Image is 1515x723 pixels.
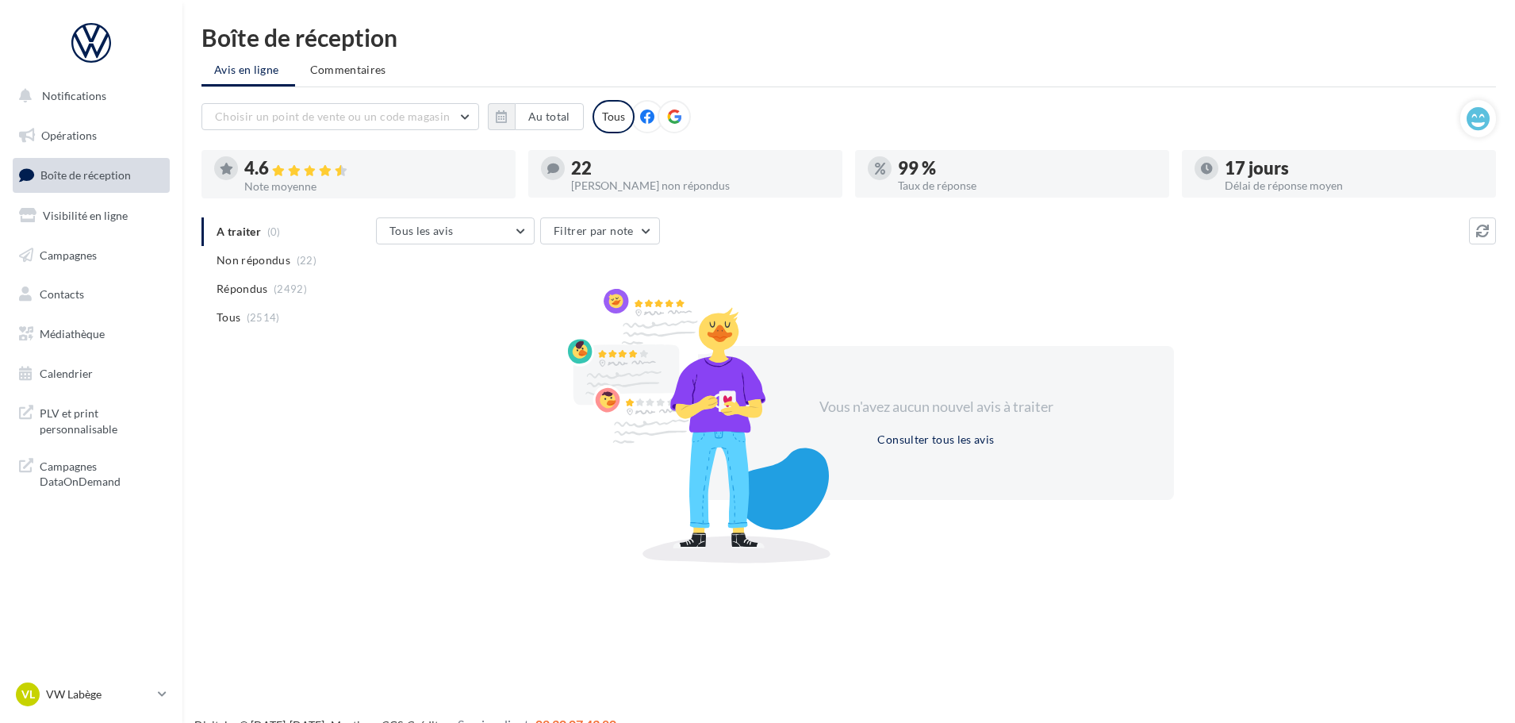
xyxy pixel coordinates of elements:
button: Notifications [10,79,167,113]
a: Campagnes [10,239,173,272]
a: Opérations [10,119,173,152]
a: Visibilité en ligne [10,199,173,233]
span: Contacts [40,287,84,301]
button: Filtrer par note [540,217,660,244]
div: 22 [571,160,830,177]
button: Au total [488,103,584,130]
span: Campagnes [40,248,97,261]
a: PLV et print personnalisable [10,396,173,443]
div: 4.6 [244,160,503,178]
div: Boîte de réception [201,25,1496,49]
span: Visibilité en ligne [43,209,128,222]
button: Choisir un point de vente ou un code magasin [201,103,479,130]
div: [PERSON_NAME] non répondus [571,180,830,191]
button: Consulter tous les avis [871,430,1000,449]
span: Notifications [42,89,106,102]
div: Délai de réponse moyen [1225,180,1483,191]
div: Vous n'avez aucun nouvel avis à traiter [800,397,1072,417]
span: Opérations [41,129,97,142]
span: (22) [297,254,316,267]
span: PLV et print personnalisable [40,402,163,436]
span: VL [21,686,35,702]
div: 99 % [898,160,1156,177]
span: Répondus [217,281,268,297]
span: Choisir un point de vente ou un code magasin [215,110,450,123]
a: Boîte de réception [10,158,173,192]
span: Commentaires [310,63,386,76]
span: Non répondus [217,252,290,268]
a: Contacts [10,278,173,311]
a: Médiathèque [10,317,173,351]
span: (2514) [247,311,280,324]
a: VL VW Labège [13,679,170,710]
span: Tous les avis [389,224,454,237]
span: Médiathèque [40,327,105,340]
div: 17 jours [1225,160,1483,177]
div: Taux de réponse [898,180,1156,191]
span: Boîte de réception [40,168,131,182]
span: (2492) [274,283,307,295]
a: Campagnes DataOnDemand [10,449,173,496]
span: Calendrier [40,367,93,380]
span: Campagnes DataOnDemand [40,456,163,490]
a: Calendrier [10,357,173,390]
button: Tous les avis [376,217,535,244]
span: Tous [217,310,240,325]
div: Note moyenne [244,181,503,192]
div: Tous [593,100,635,133]
p: VW Labège [46,686,151,702]
button: Au total [515,103,584,130]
